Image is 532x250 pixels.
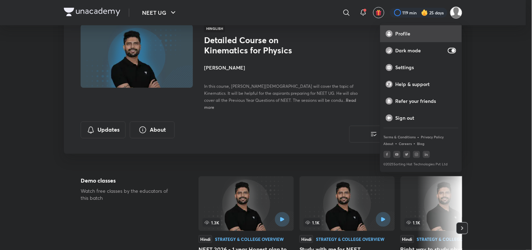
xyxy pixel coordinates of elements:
a: Profile [380,25,462,42]
a: About [384,142,394,146]
p: Profile [396,31,456,37]
a: Help & support [380,76,462,93]
a: Careers [399,142,412,146]
a: Refer your friends [380,93,462,110]
div: • [417,134,420,140]
p: Settings [396,64,456,71]
a: Terms & Conditions [384,135,416,139]
p: Dark mode [396,47,445,54]
div: • [413,140,416,146]
a: Blog [417,142,425,146]
a: Settings [380,59,462,76]
p: © 2025 Sorting Hat Technologies Pvt Ltd [384,162,458,166]
p: Sign out [396,115,456,121]
div: • [395,140,398,146]
p: Help & support [396,81,456,87]
a: Privacy Policy [421,135,444,139]
p: Refer your friends [396,98,456,104]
